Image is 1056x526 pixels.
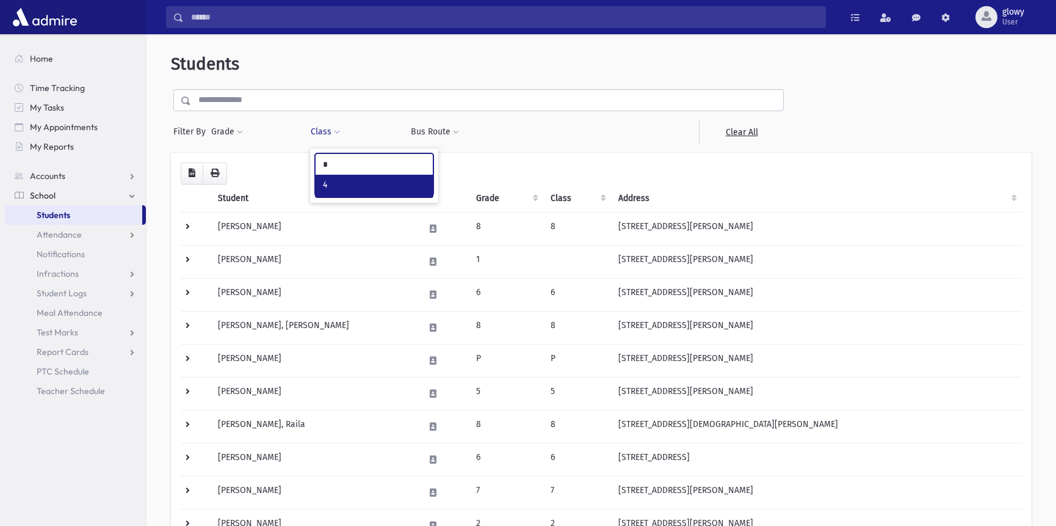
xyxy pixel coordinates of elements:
[211,476,417,509] td: [PERSON_NAME]
[37,366,89,377] span: PTC Schedule
[543,278,610,311] td: 6
[5,166,146,186] a: Accounts
[5,98,146,117] a: My Tasks
[171,54,239,74] span: Students
[37,249,85,260] span: Notifications
[184,6,825,28] input: Search
[469,184,543,213] th: Grade: activate to sort column ascending
[211,410,417,443] td: [PERSON_NAME], Raila
[5,303,146,323] a: Meal Attendance
[469,278,543,311] td: 6
[37,268,79,279] span: Infractions
[211,212,417,245] td: [PERSON_NAME]
[37,210,70,221] span: Students
[543,410,610,443] td: 8
[211,121,244,143] button: Grade
[30,141,74,152] span: My Reports
[611,311,1022,344] td: [STREET_ADDRESS][PERSON_NAME]
[30,102,64,113] span: My Tasks
[181,163,203,184] button: CSV
[410,121,460,143] button: Bus Route
[5,342,146,362] a: Report Cards
[611,476,1022,509] td: [STREET_ADDRESS][PERSON_NAME]
[469,443,543,476] td: 6
[699,121,784,143] a: Clear All
[310,121,341,143] button: Class
[37,229,82,240] span: Attendance
[10,5,80,29] img: AdmirePro
[5,323,146,342] a: Test Marks
[211,443,417,476] td: [PERSON_NAME]
[543,344,610,377] td: P
[37,385,105,396] span: Teacher Schedule
[37,327,78,338] span: Test Marks
[37,346,89,357] span: Report Cards
[30,170,65,181] span: Accounts
[5,362,146,381] a: PTC Schedule
[1002,17,1024,27] span: User
[469,311,543,344] td: 8
[469,476,543,509] td: 7
[543,311,610,344] td: 8
[5,49,146,68] a: Home
[469,212,543,245] td: 8
[469,245,543,278] td: 1
[543,184,610,213] th: Class: activate to sort column ascending
[611,377,1022,410] td: [STREET_ADDRESS][PERSON_NAME]
[5,117,146,137] a: My Appointments
[5,283,146,303] a: Student Logs
[469,410,543,443] td: 8
[611,344,1022,377] td: [STREET_ADDRESS][PERSON_NAME]
[5,205,142,225] a: Students
[5,137,146,156] a: My Reports
[37,307,103,318] span: Meal Attendance
[5,244,146,264] a: Notifications
[211,311,417,344] td: [PERSON_NAME], [PERSON_NAME]
[611,245,1022,278] td: [STREET_ADDRESS][PERSON_NAME]
[5,264,146,283] a: Infractions
[543,443,610,476] td: 6
[211,278,417,311] td: [PERSON_NAME]
[316,175,433,195] li: 4
[173,125,211,138] span: Filter By
[543,476,610,509] td: 7
[543,212,610,245] td: 8
[469,344,543,377] td: P
[37,288,87,299] span: Student Logs
[211,377,417,410] td: [PERSON_NAME]
[203,163,227,184] button: Print
[30,53,53,64] span: Home
[611,278,1022,311] td: [STREET_ADDRESS][PERSON_NAME]
[211,344,417,377] td: [PERSON_NAME]
[611,443,1022,476] td: [STREET_ADDRESS]
[30,190,56,201] span: School
[211,184,417,213] th: Student: activate to sort column descending
[543,377,610,410] td: 5
[5,381,146,401] a: Teacher Schedule
[5,78,146,98] a: Time Tracking
[30,82,85,93] span: Time Tracking
[611,212,1022,245] td: [STREET_ADDRESS][PERSON_NAME]
[5,186,146,205] a: School
[211,245,417,278] td: [PERSON_NAME]
[469,377,543,410] td: 5
[5,225,146,244] a: Attendance
[611,184,1022,213] th: Address: activate to sort column ascending
[611,410,1022,443] td: [STREET_ADDRESS][DEMOGRAPHIC_DATA][PERSON_NAME]
[1002,7,1024,17] span: glowy
[30,122,98,133] span: My Appointments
